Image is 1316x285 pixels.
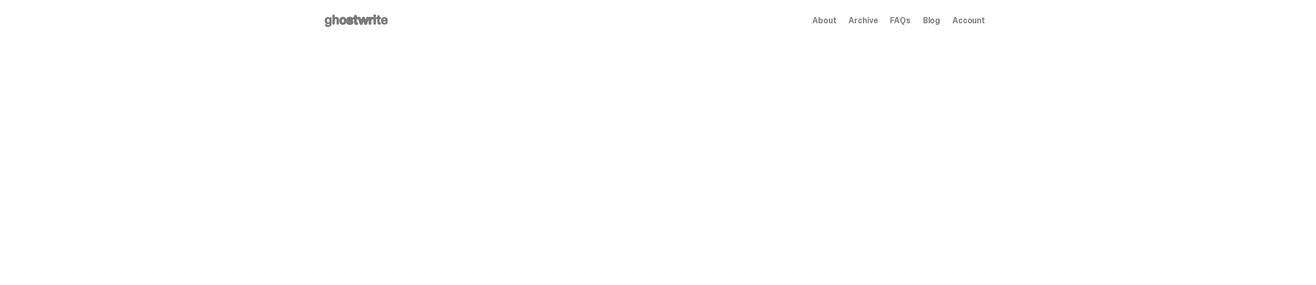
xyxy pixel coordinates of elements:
a: Account [952,17,985,25]
a: About [812,17,836,25]
a: FAQs [890,17,910,25]
a: Blog [923,17,940,25]
a: Archive [849,17,878,25]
